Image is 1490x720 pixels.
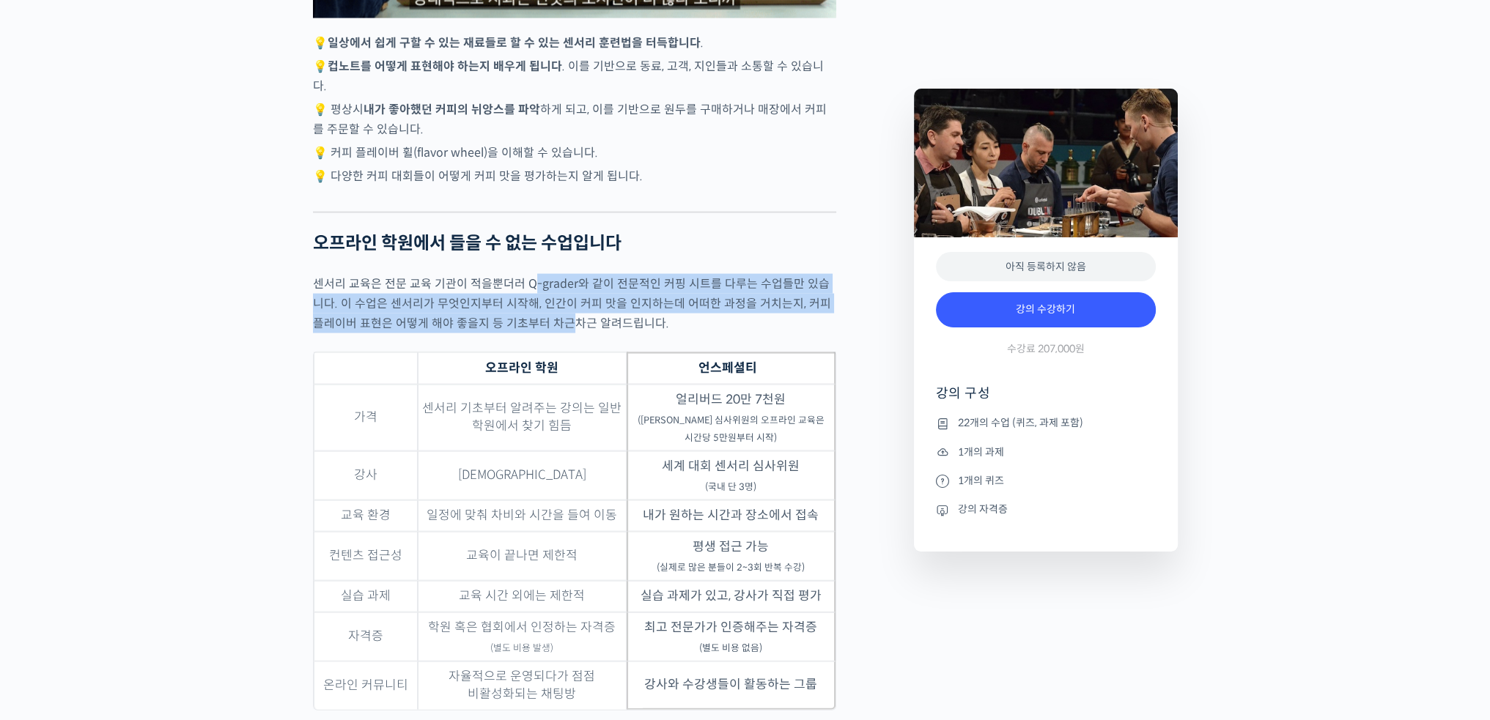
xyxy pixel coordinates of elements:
td: 교육 시간 외에는 제한적 [418,581,627,612]
p: 센서리 교육은 전문 교육 기관이 적을뿐더러 Q-grader와 같이 전문적인 커핑 시트를 다루는 수업들만 있습니다. 이 수업은 센서리가 무엇인지부터 시작해, 인간이 커피 맛을 ... [313,274,836,333]
sub: (별도 비용 발생) [490,642,553,654]
h4: 강의 구성 [936,385,1156,414]
li: 1개의 과제 [936,443,1156,461]
strong: 컵노트를 어떻게 표현해야 하는지 배우게 됩니다 [328,59,562,74]
td: 세계 대회 센서리 심사위원 [627,451,836,500]
strong: 오프라인 학원에서 들을 수 없는 수업입니다 [313,232,622,254]
td: 학원 혹은 협회에서 인정하는 자격증 [418,612,627,661]
p: 💡 다양한 커피 대회들이 어떻게 커피 맛을 평가하는지 알게 됩니다. [313,166,836,186]
span: 홈 [46,486,55,498]
td: [DEMOGRAPHIC_DATA] [418,451,627,500]
td: 컨텐츠 접근성 [314,532,418,581]
sub: ([PERSON_NAME] 심사위원의 오프라인 교육은 시간당 5만원부터 시작) [638,415,825,444]
div: 아직 등록하지 않음 [936,252,1156,282]
p: 💡 평상시 하게 되고, 이를 기반으로 원두를 구매하거나 매장에서 커피를 주문할 수 있습니다. [313,100,836,139]
li: 1개의 퀴즈 [936,472,1156,489]
td: 교육이 끝나면 제한적 [418,532,627,581]
a: 대화 [97,464,189,501]
td: 자격증 [314,612,418,661]
th: 언스페셜티 [627,352,836,385]
td: 자율적으로 운영되다가 점점 비활성화되는 채팅방 [418,661,627,710]
span: 수강료 207,000원 [1007,342,1085,356]
strong: 내가 좋아했던 커피의 뉘앙스를 파악 [364,102,540,117]
td: 온라인 커뮤니티 [314,661,418,710]
td: 일정에 맞춰 차비와 시간을 들여 이동 [418,500,627,532]
a: 홈 [4,464,97,501]
p: 💡 . [313,33,836,53]
a: 설정 [189,464,281,501]
sub: (별도 비용 없음) [699,642,762,654]
td: 강사 [314,451,418,500]
td: 교육 환경 [314,500,418,532]
p: 💡 . 이를 기반으로 동료, 고객, 지인들과 소통할 수 있습니다. [313,56,836,96]
td: 강사와 수강생들이 활동하는 그룹 [627,661,836,710]
sub: (국내 단 3명) [705,481,756,493]
td: 최고 전문가가 인증해주는 자격증 [627,612,836,661]
p: 💡 커피 플레이버 휠(flavor wheel)을 이해할 수 있습니다. [313,143,836,163]
td: 센서리 기초부터 알려주는 강의는 일반 학원에서 찾기 힘듬 [418,385,627,451]
strong: 오프라인 학원 [485,360,558,376]
a: 강의 수강하기 [936,292,1156,327]
sub: (실제로 많은 분들이 2~3회 반복 수강) [657,562,805,574]
span: 설정 [226,486,244,498]
td: 얼리버드 20만 7천원 [627,385,836,451]
span: 대화 [134,487,152,499]
td: 실습 과제가 있고, 강사가 직접 평가 [627,581,836,612]
td: 평생 접근 가능 [627,532,836,581]
li: 강의 자격증 [936,501,1156,519]
strong: 일상에서 쉽게 구할 수 있는 재료들로 할 수 있는 센서리 훈련법을 터득합니다 [328,35,701,51]
td: 내가 원하는 시간과 장소에서 접속 [627,500,836,532]
li: 22개의 수업 (퀴즈, 과제 포함) [936,415,1156,432]
td: 실습 과제 [314,581,418,612]
td: 가격 [314,385,418,451]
